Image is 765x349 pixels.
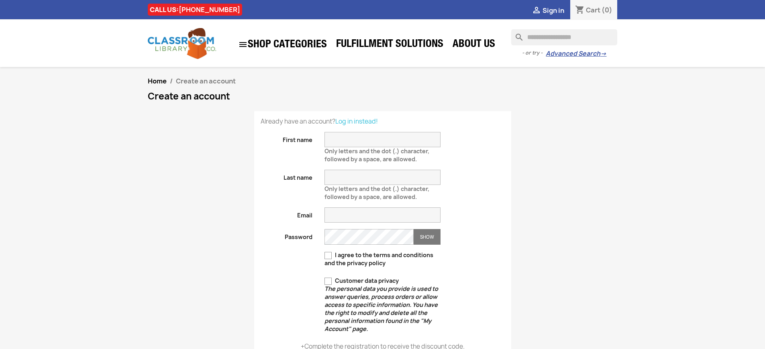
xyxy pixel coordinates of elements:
img: Classroom Library Company [148,28,216,59]
h1: Create an account [148,91,618,101]
label: First name [255,132,319,144]
input: Search [511,29,617,45]
i: search [511,29,521,39]
i:  [532,6,541,16]
label: I agree to the terms and conditions and the privacy policy [324,251,441,267]
a: [PHONE_NUMBER] [179,5,240,14]
span: Cart [586,6,600,14]
label: Customer data privacy [324,277,441,333]
span: - or try - [522,49,546,57]
input: Password input [324,229,414,245]
span: Only letters and the dot (.) character, followed by a space, are allowed. [324,182,429,201]
label: Last name [255,170,319,182]
label: Password [255,229,319,241]
span: → [600,50,606,58]
a:  Sign in [532,6,564,15]
a: SHOP CATEGORIES [234,36,331,53]
div: CALL US: [148,4,242,16]
a: About Us [449,37,499,53]
a: Fulfillment Solutions [332,37,447,53]
em: The personal data you provide is used to answer queries, process orders or allow access to specif... [324,285,438,333]
i:  [238,40,248,49]
span: Only letters and the dot (.) character, followed by a space, are allowed. [324,144,429,163]
p: Already have an account? [261,118,505,126]
span: (0) [602,6,612,14]
label: Email [255,207,319,219]
span: Sign in [543,6,564,15]
a: Home [148,77,167,85]
span: Create an account [176,77,236,85]
button: Show [414,229,441,245]
a: Advanced Search→ [546,50,606,58]
a: Log in instead! [335,117,378,126]
i: shopping_cart [575,6,585,15]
